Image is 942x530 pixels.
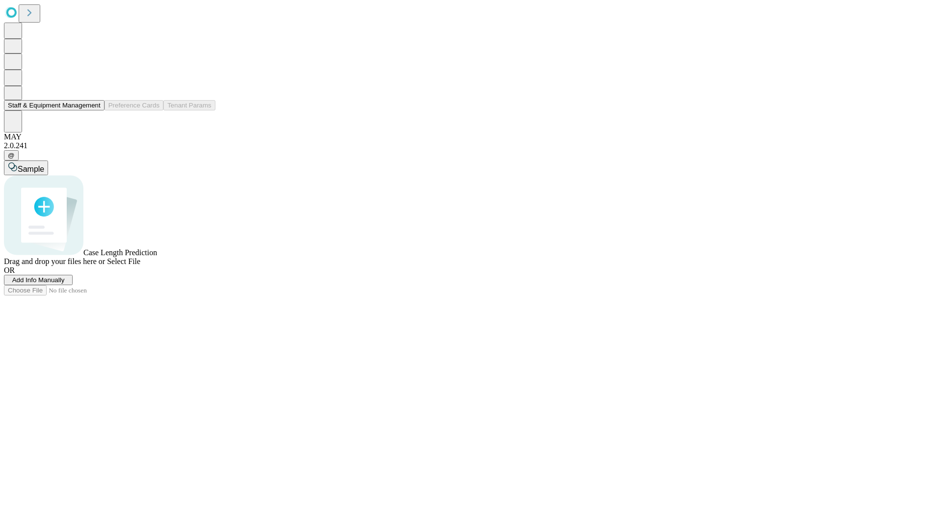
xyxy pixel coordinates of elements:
div: 2.0.241 [4,141,938,150]
button: Tenant Params [163,100,215,110]
button: Staff & Equipment Management [4,100,105,110]
span: Drag and drop your files here or [4,257,105,265]
button: @ [4,150,19,160]
button: Sample [4,160,48,175]
span: OR [4,266,15,274]
span: Case Length Prediction [83,248,157,257]
span: Add Info Manually [12,276,65,284]
div: MAY [4,132,938,141]
button: Preference Cards [105,100,163,110]
span: Sample [18,165,44,173]
span: @ [8,152,15,159]
span: Select File [107,257,140,265]
button: Add Info Manually [4,275,73,285]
